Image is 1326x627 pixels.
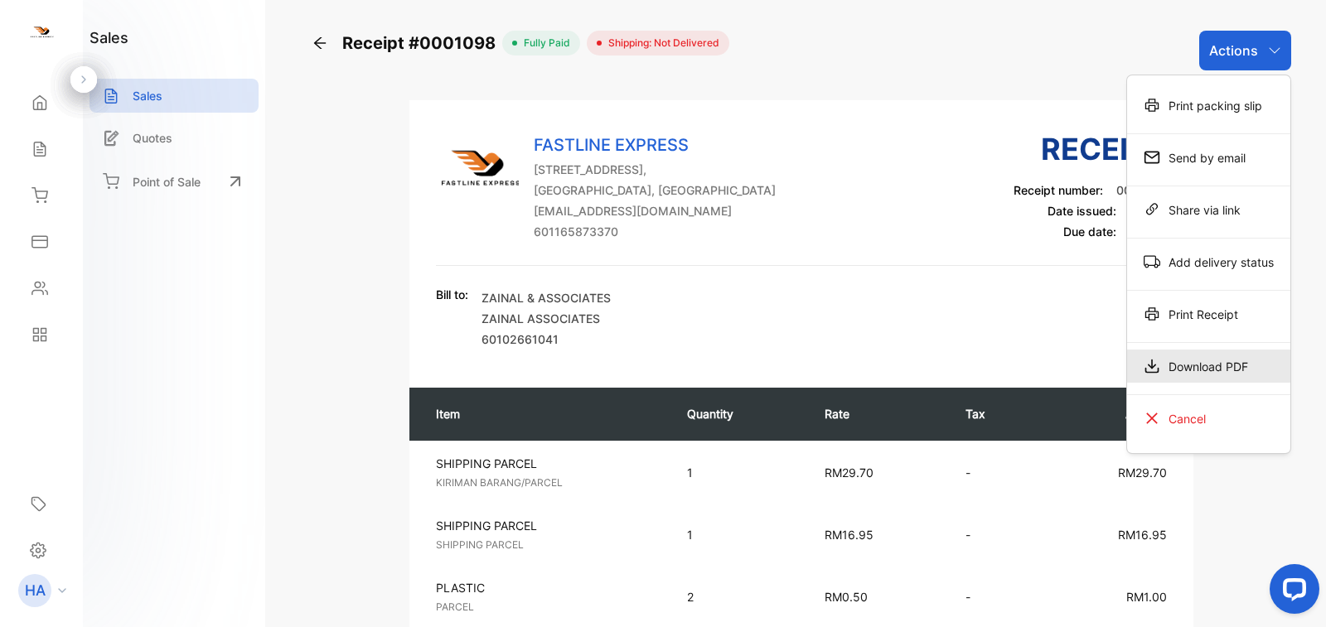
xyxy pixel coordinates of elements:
[436,133,519,215] img: Company Logo
[965,464,1024,481] p: -
[133,173,201,191] p: Point of Sale
[965,405,1024,422] p: Tax
[436,455,657,472] p: SHIPPING PARCEL
[482,310,611,327] p: ZAINAL ASSOCIATES
[1063,224,1116,239] span: Due date:
[1057,405,1166,422] p: Amount
[1118,528,1167,542] span: RM16.95
[687,526,791,543] p: 1
[1127,297,1290,330] div: Print Receipt
[534,223,776,240] p: 601165873370
[1014,127,1167,171] h3: Receipt
[436,538,657,552] p: SHIPPING PARCEL
[1127,89,1290,122] div: Print packing slip
[482,330,611,348] p: 60102661041
[825,405,933,422] p: Rate
[482,289,611,306] p: ZAINAL & ASSOCIATES
[436,286,468,303] p: Bill to:
[436,579,657,596] p: PLASTIC
[1127,350,1290,383] div: Download PDF
[90,163,259,200] a: Point of Sale
[517,36,570,51] span: fully paid
[1256,557,1326,627] iframe: LiveChat chat widget
[534,133,776,157] p: FASTLINE EXPRESS
[90,79,259,113] a: Sales
[825,590,868,604] span: RM0.50
[133,129,172,147] p: Quotes
[825,465,874,480] span: RM29.70
[687,588,791,605] p: 2
[90,27,128,49] h1: sales
[1126,590,1167,604] span: RM1.00
[1127,193,1290,226] div: Share via link
[25,580,46,601] p: HA
[436,475,657,490] p: KIRIMAN BARANG/PARCEL
[1048,204,1116,218] span: Date issued:
[687,405,791,422] p: Quantity
[534,202,776,219] p: [EMAIL_ADDRESS][DOMAIN_NAME]
[1199,31,1291,70] button: Actions
[1116,183,1167,197] span: 0001098
[1209,41,1258,60] p: Actions
[534,181,776,199] p: [GEOGRAPHIC_DATA], [GEOGRAPHIC_DATA]
[965,526,1024,543] p: -
[965,588,1024,605] p: -
[1127,402,1290,435] div: Cancel
[602,36,719,51] span: Shipping: Not Delivered
[436,517,657,534] p: SHIPPING PARCEL
[534,161,776,178] p: [STREET_ADDRESS],
[29,22,54,46] img: logo
[90,121,259,155] a: Quotes
[342,31,502,55] span: Receipt #0001098
[133,87,162,104] p: Sales
[1127,245,1290,278] div: Add delivery status
[436,600,657,615] p: PARCEL
[1014,183,1103,197] span: Receipt number:
[825,528,874,542] span: RM16.95
[436,405,654,422] p: Item
[1127,141,1290,174] div: Send by email
[687,464,791,481] p: 1
[1118,465,1167,480] span: RM29.70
